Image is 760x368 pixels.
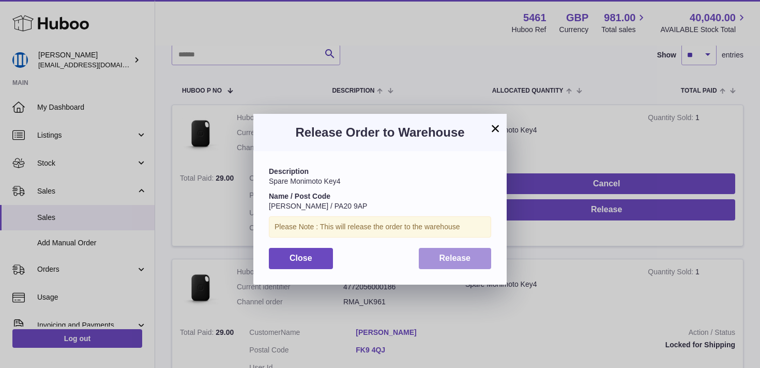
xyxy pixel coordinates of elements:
strong: Name / Post Code [269,192,330,200]
button: Close [269,248,333,269]
button: × [489,122,501,135]
span: Spare Monimoto Key4 [269,177,341,185]
span: [PERSON_NAME] / PA20 9AP [269,202,367,210]
button: Release [419,248,492,269]
h3: Release Order to Warehouse [269,124,491,141]
div: Please Note : This will release the order to the warehouse [269,216,491,238]
span: Close [290,254,312,262]
span: Release [439,254,471,262]
strong: Description [269,167,309,175]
